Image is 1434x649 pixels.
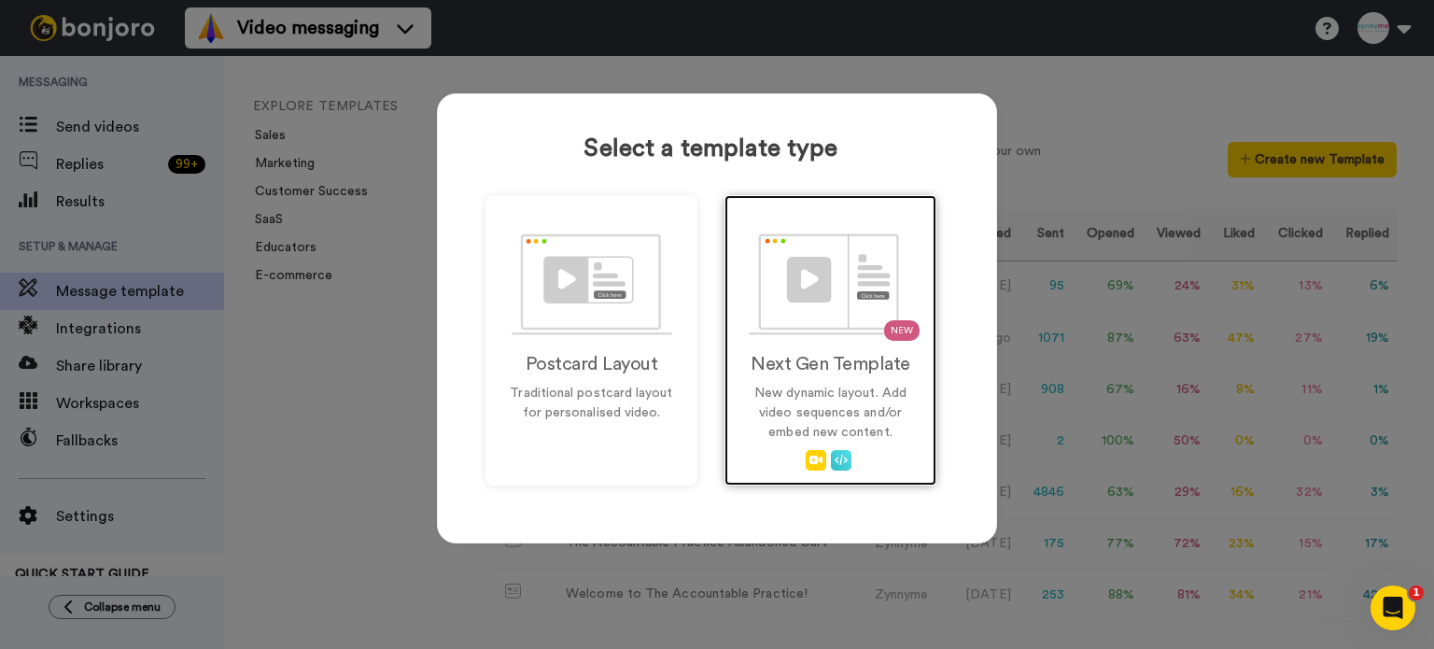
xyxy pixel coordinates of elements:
span: 1 [1409,586,1424,600]
a: NEWNext Gen TemplateNew dynamic layout. Add video sequences and/or embed new content. [724,195,936,486]
img: AddVideo.svg [806,450,826,471]
p: Traditional postcard layout for personalised video. [505,384,678,423]
img: PostcardLayout.svg [512,233,672,335]
p: New dynamic layout. Add video sequences and/or embed new content. [744,384,917,443]
img: NextGenLayout.svg [749,233,913,335]
h1: Select a template type [485,135,936,162]
iframe: Intercom live chat [1371,586,1415,630]
h2: Next Gen Template [744,354,917,374]
span: NEW [884,320,920,341]
h2: Postcard Layout [505,354,678,374]
a: Postcard LayoutTraditional postcard layout for personalised video. [485,195,697,486]
img: Embed.svg [831,450,851,471]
